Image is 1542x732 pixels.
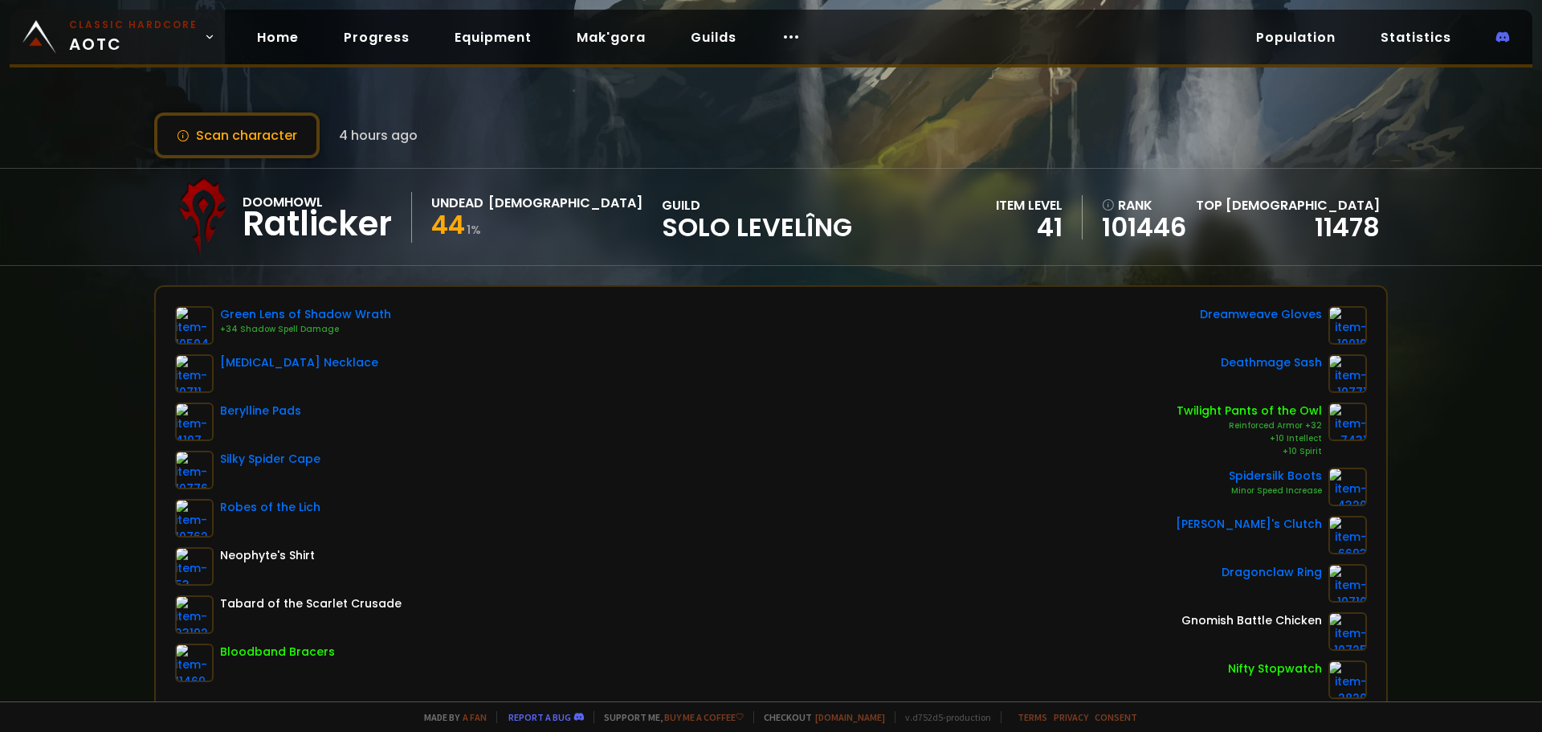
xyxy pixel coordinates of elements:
a: [DOMAIN_NAME] [815,711,885,723]
div: Green Lens of Shadow Wrath [220,306,391,323]
span: AOTC [69,18,198,56]
div: [DEMOGRAPHIC_DATA] [488,193,642,213]
div: +10 Intellect [1177,432,1322,445]
a: 101446 [1102,215,1186,239]
a: Privacy [1054,711,1088,723]
img: item-10019 [1328,306,1367,345]
small: 1 % [467,222,481,238]
img: item-6693 [1328,516,1367,554]
div: +34 Shadow Spell Damage [220,323,391,336]
a: 11478 [1315,209,1380,245]
div: Dragonclaw Ring [1222,564,1322,581]
div: Minor Speed Increase [1229,485,1322,497]
span: 44 [431,207,465,243]
img: item-4197 [175,403,214,441]
div: Reinforced Armor +32 [1177,419,1322,432]
a: Terms [1018,711,1047,723]
span: Made by [414,711,487,723]
img: item-10710 [1328,564,1367,603]
div: Robes of the Lich [220,499,320,516]
img: item-10771 [1328,354,1367,393]
span: 4 hours ago [339,125,418,145]
span: [DEMOGRAPHIC_DATA] [1226,196,1380,215]
a: a fan [463,711,487,723]
span: Solo Levelîng [662,215,852,239]
div: Undead [431,193,483,213]
img: item-10762 [175,499,214,538]
a: Buy me a coffee [664,711,744,723]
div: Silky Spider Cape [220,451,320,468]
span: Checkout [753,711,885,723]
div: Spidersilk Boots [1229,468,1322,485]
div: Tabard of the Scarlet Crusade [220,595,402,612]
div: Berylline Pads [220,403,301,419]
img: item-2820 [1328,660,1367,699]
img: item-10776 [175,451,214,489]
div: Top [1196,195,1380,215]
a: Guilds [678,21,749,54]
div: Bloodband Bracers [220,644,335,660]
img: item-10504 [175,306,214,345]
img: item-4320 [1328,468,1367,506]
a: Statistics [1368,21,1464,54]
div: Dreamweave Gloves [1200,306,1322,323]
div: Nifty Stopwatch [1228,660,1322,677]
div: item level [996,195,1063,215]
div: rank [1102,195,1186,215]
div: 41 [996,215,1063,239]
a: Consent [1095,711,1137,723]
a: Equipment [442,21,545,54]
img: item-10711 [175,354,214,393]
a: Mak'gora [564,21,659,54]
div: Gnomish Battle Chicken [1181,612,1322,629]
div: [MEDICAL_DATA] Necklace [220,354,378,371]
div: Doomhowl [243,192,392,212]
div: +10 Spirit [1177,445,1322,458]
div: Neophyte's Shirt [220,547,315,564]
a: Progress [331,21,422,54]
a: Report a bug [508,711,571,723]
img: item-10725 [1328,612,1367,651]
img: item-7431 [1328,403,1367,441]
a: Classic HardcoreAOTC [10,10,225,64]
div: Deathmage Sash [1221,354,1322,371]
div: Twilight Pants of the Owl [1177,403,1322,419]
div: Ratlicker [243,212,392,236]
span: v. d752d5 - production [895,711,991,723]
small: Classic Hardcore [69,18,198,32]
a: Population [1243,21,1348,54]
img: item-11469 [175,644,214,682]
span: Support me, [594,711,744,723]
div: [PERSON_NAME]'s Clutch [1176,516,1322,533]
div: guild [662,195,852,239]
img: item-23192 [175,595,214,634]
button: Scan character [154,112,320,158]
img: item-53 [175,547,214,586]
a: Home [244,21,312,54]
